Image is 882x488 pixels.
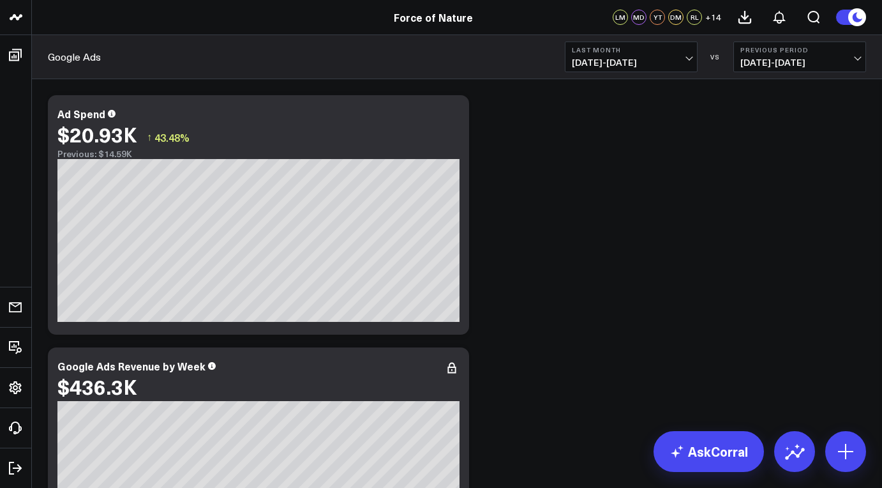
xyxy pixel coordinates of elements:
b: Last Month [572,46,691,54]
a: AskCorral [654,431,764,472]
a: Force of Nature [394,10,473,24]
span: [DATE] - [DATE] [740,57,859,68]
div: RL [687,10,702,25]
div: YT [650,10,665,25]
button: Previous Period[DATE]-[DATE] [733,42,866,72]
div: Google Ads Revenue by Week [57,359,206,373]
span: + 14 [705,13,721,22]
button: +14 [705,10,721,25]
span: [DATE] - [DATE] [572,57,691,68]
div: Previous: $14.59K [57,149,460,159]
div: Ad Spend [57,107,105,121]
a: Google Ads [48,50,101,64]
div: MD [631,10,647,25]
b: Previous Period [740,46,859,54]
button: Last Month[DATE]-[DATE] [565,42,698,72]
div: $436.3K [57,375,137,398]
div: DM [668,10,684,25]
span: 43.48% [154,130,190,144]
div: LM [613,10,628,25]
div: $20.93K [57,123,137,146]
div: VS [704,53,727,61]
span: ↑ [147,129,152,146]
